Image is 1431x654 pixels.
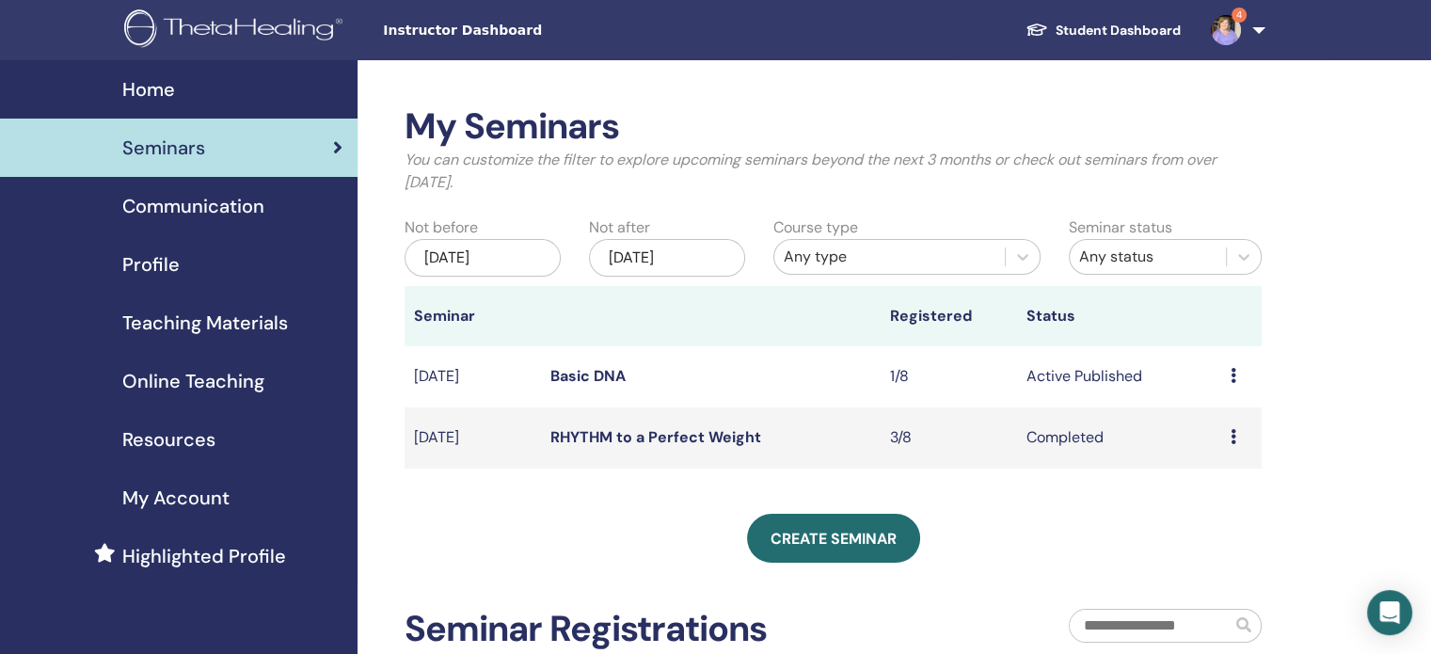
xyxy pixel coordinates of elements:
td: Completed [1017,407,1221,469]
img: graduation-cap-white.svg [1026,22,1048,38]
span: Highlighted Profile [122,542,286,570]
td: [DATE] [405,346,541,407]
span: Online Teaching [122,367,264,395]
span: My Account [122,484,230,512]
img: logo.png [124,9,349,52]
td: 3/8 [881,407,1017,469]
h2: My Seminars [405,105,1262,149]
span: Seminars [122,134,205,162]
td: Active Published [1017,346,1221,407]
td: [DATE] [405,407,541,469]
div: [DATE] [589,239,745,277]
span: Communication [122,192,264,220]
span: 4 [1232,8,1247,23]
th: Seminar [405,286,541,346]
span: Profile [122,250,180,279]
img: default.jpg [1211,15,1241,45]
span: Home [122,75,175,104]
th: Status [1017,286,1221,346]
span: Instructor Dashboard [383,21,665,40]
p: You can customize the filter to explore upcoming seminars beyond the next 3 months or check out s... [405,149,1262,194]
div: Any type [784,246,995,268]
span: Create seminar [771,529,897,549]
span: Resources [122,425,215,454]
label: Course type [773,216,858,239]
td: 1/8 [881,346,1017,407]
div: [DATE] [405,239,561,277]
a: Student Dashboard [1010,13,1196,48]
label: Not after [589,216,650,239]
label: Seminar status [1069,216,1172,239]
a: Create seminar [747,514,920,563]
label: Not before [405,216,478,239]
a: RHYTHM to a Perfect Weight [550,427,761,447]
div: Open Intercom Messenger [1367,590,1412,635]
a: Basic DNA [550,366,626,386]
h2: Seminar Registrations [405,608,767,651]
th: Registered [881,286,1017,346]
div: Any status [1079,246,1216,268]
span: Teaching Materials [122,309,288,337]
